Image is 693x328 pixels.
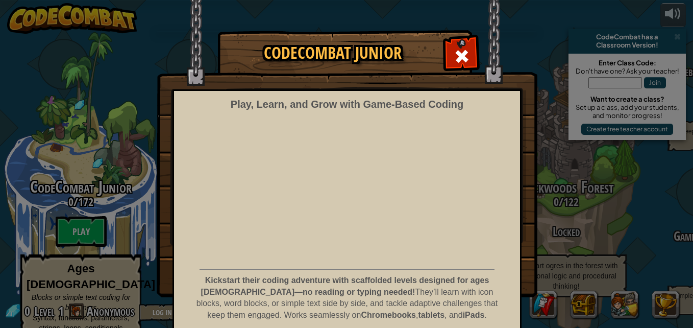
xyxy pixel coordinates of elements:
h1: CodeCombat Junior [228,44,437,62]
strong: Kickstart their coding adventure with scaffolded levels designed for ages [DEMOGRAPHIC_DATA]—no r... [201,276,489,296]
strong: iPads [463,311,485,319]
p: They’ll learn with icon blocks, word blocks, or simple text side by side, and tackle adaptive cha... [196,275,498,321]
div: Play, Learn, and Grow with Game‑Based Coding [231,97,463,112]
strong: tablets [418,311,444,319]
strong: Chromebooks [361,311,416,319]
